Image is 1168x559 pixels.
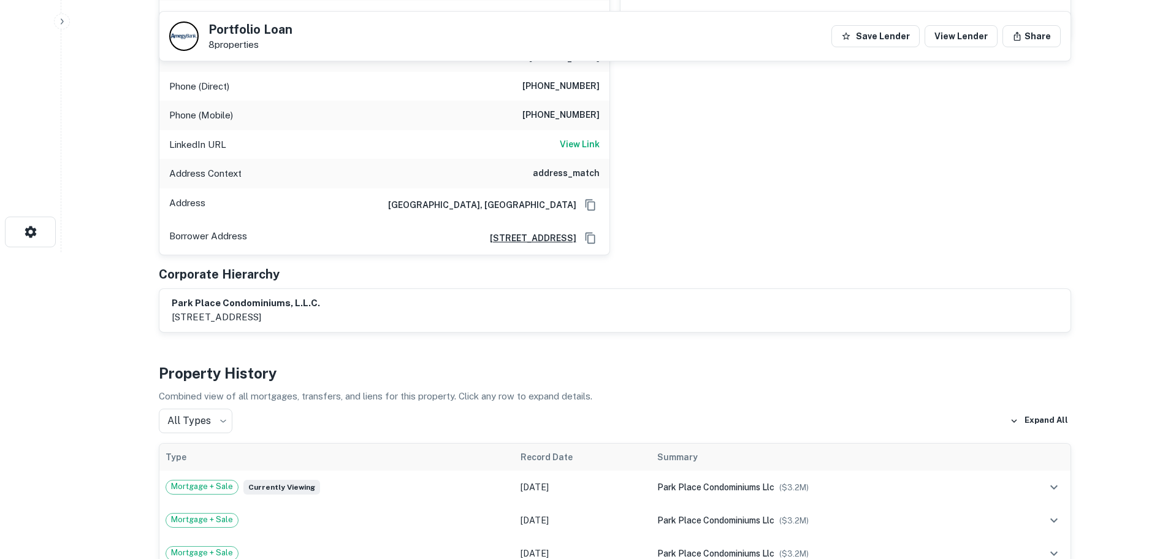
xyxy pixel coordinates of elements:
[657,482,774,492] span: park place condominiums llc
[243,480,320,495] span: Currently viewing
[169,229,247,247] p: Borrower Address
[514,471,652,504] td: [DATE]
[169,166,242,181] p: Address Context
[560,137,600,151] h6: View Link
[159,362,1071,384] h4: Property History
[779,549,809,558] span: ($ 3.2M )
[560,137,600,152] a: View Link
[533,166,600,181] h6: address_match
[169,137,226,152] p: LinkedIn URL
[1002,25,1061,47] button: Share
[657,549,774,558] span: park place condominiums llc
[651,444,999,471] th: Summary
[502,8,600,23] h6: Chief Executive Officer
[831,25,920,47] button: Save Lender
[581,229,600,247] button: Copy Address
[480,231,576,245] a: [STREET_ADDRESS]
[172,296,320,310] h6: park place condominiums, l.l.c.
[169,79,229,94] p: Phone (Direct)
[1107,461,1168,520] iframe: Chat Widget
[657,515,774,525] span: park place condominiums llc
[581,196,600,214] button: Copy Address
[169,108,233,123] p: Phone (Mobile)
[208,39,292,50] p: 8 properties
[522,108,600,123] h6: [PHONE_NUMBER]
[159,409,232,433] div: All Types
[169,196,205,214] p: Address
[779,516,809,525] span: ($ 3.2M )
[514,444,652,471] th: Record Date
[522,79,600,94] h6: [PHONE_NUMBER]
[166,514,238,526] span: Mortgage + Sale
[1007,412,1071,430] button: Expand All
[514,504,652,537] td: [DATE]
[166,480,238,493] span: Mortgage + Sale
[159,265,280,283] h5: Corporate Hierarchy
[172,310,320,325] p: [STREET_ADDRESS]
[1044,510,1064,531] button: expand row
[779,483,809,492] span: ($ 3.2M )
[166,547,238,559] span: Mortgage + Sale
[159,444,514,471] th: Type
[1044,477,1064,498] button: expand row
[925,25,998,47] a: View Lender
[169,8,189,23] p: Title
[378,198,576,212] h6: [GEOGRAPHIC_DATA], [GEOGRAPHIC_DATA]
[208,23,292,36] h5: Portfolio Loan
[159,389,1071,404] p: Combined view of all mortgages, transfers, and liens for this property. Click any row to expand d...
